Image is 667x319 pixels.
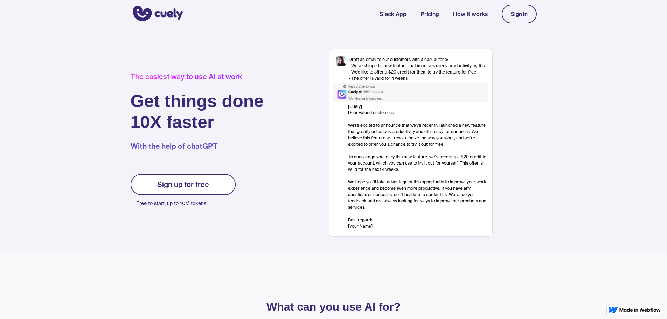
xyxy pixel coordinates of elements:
a: How it works [453,10,488,18]
a: home [131,1,183,27]
div: The easiest way to use AI at work [131,72,264,81]
a: Slack App [380,10,407,18]
p: With the help of chatGPT [131,141,264,152]
h1: Get things done 10X faster [131,91,264,133]
div: Sign up for free [157,180,209,189]
div: Draft an email to our customers with a casual tone: - We’ve shipped a new feature that improves u... [349,56,485,82]
div: Sign In [511,11,528,17]
div: [Cuely] Dear valued customers, ‍ We're excited to announce that we've recently launched a new fea... [348,103,488,229]
p: Free to start, up to 10M tokens [136,199,236,208]
a: Sign up for free [131,174,236,195]
img: Made in Webflow [619,308,661,312]
a: Pricing [421,10,439,18]
p: What can you use AI for? [169,302,498,312]
a: Sign In [502,5,537,23]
